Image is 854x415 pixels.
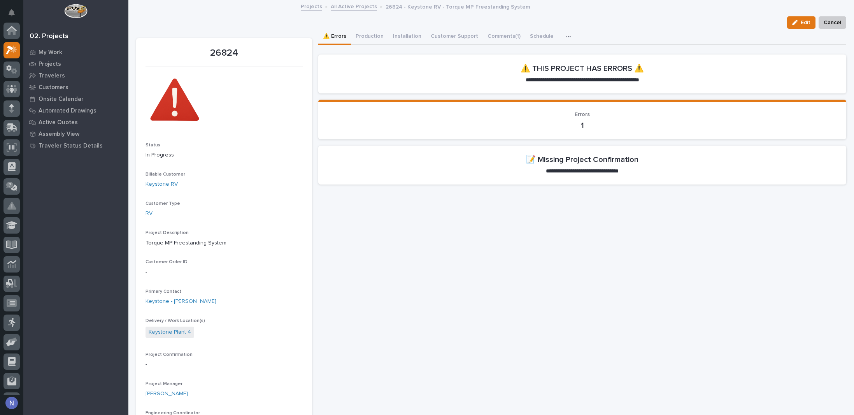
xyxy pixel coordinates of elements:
[146,143,160,148] span: Status
[526,155,638,164] h2: 📝 Missing Project Confirmation
[388,29,426,45] button: Installation
[146,297,216,306] a: Keystone - [PERSON_NAME]
[331,2,377,11] a: All Active Projects
[39,142,103,149] p: Traveler Status Details
[64,4,87,18] img: Workspace Logo
[351,29,388,45] button: Production
[39,131,79,138] p: Assembly View
[146,260,188,264] span: Customer Order ID
[146,47,303,59] p: 26824
[146,382,182,386] span: Project Manager
[23,116,128,128] a: Active Quotes
[801,19,810,26] span: Edit
[30,32,68,41] div: 02. Projects
[23,128,128,140] a: Assembly View
[146,151,303,159] p: In Progress
[146,201,180,206] span: Customer Type
[328,121,837,130] p: 1
[39,96,84,103] p: Onsite Calendar
[4,5,20,21] button: Notifications
[386,2,530,11] p: 26824 - Keystone RV - Torque MP Freestanding System
[23,70,128,81] a: Travelers
[146,360,303,369] p: -
[521,64,644,73] h2: ⚠️ THIS PROJECT HAS ERRORS ⚠️
[23,58,128,70] a: Projects
[39,49,62,56] p: My Work
[10,9,20,22] div: Notifications
[146,180,178,188] a: Keystone RV
[824,18,841,27] span: Cancel
[819,16,846,29] button: Cancel
[23,105,128,116] a: Automated Drawings
[39,107,96,114] p: Automated Drawings
[146,268,303,276] p: -
[39,119,78,126] p: Active Quotes
[575,112,590,117] span: Errors
[23,140,128,151] a: Traveler Status Details
[301,2,322,11] a: Projects
[23,93,128,105] a: Onsite Calendar
[483,29,525,45] button: Comments (1)
[23,46,128,58] a: My Work
[149,328,191,336] a: Keystone Plant 4
[39,61,61,68] p: Projects
[426,29,483,45] button: Customer Support
[23,81,128,93] a: Customers
[146,239,303,247] p: Torque MP Freestanding System
[525,29,558,45] button: Schedule
[787,16,815,29] button: Edit
[146,209,153,218] a: RV
[4,395,20,411] button: users-avatar
[146,289,181,294] span: Primary Contact
[146,72,204,130] img: tT4wu-JWff3F6R_iS1gxJgV3-tg22FYCMjTcCEx4LmM
[146,390,188,398] a: [PERSON_NAME]
[146,172,185,177] span: Billable Customer
[146,230,189,235] span: Project Description
[318,29,351,45] button: ⚠️ Errors
[39,72,65,79] p: Travelers
[146,352,193,357] span: Project Confirmation
[146,318,205,323] span: Delivery / Work Location(s)
[39,84,68,91] p: Customers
